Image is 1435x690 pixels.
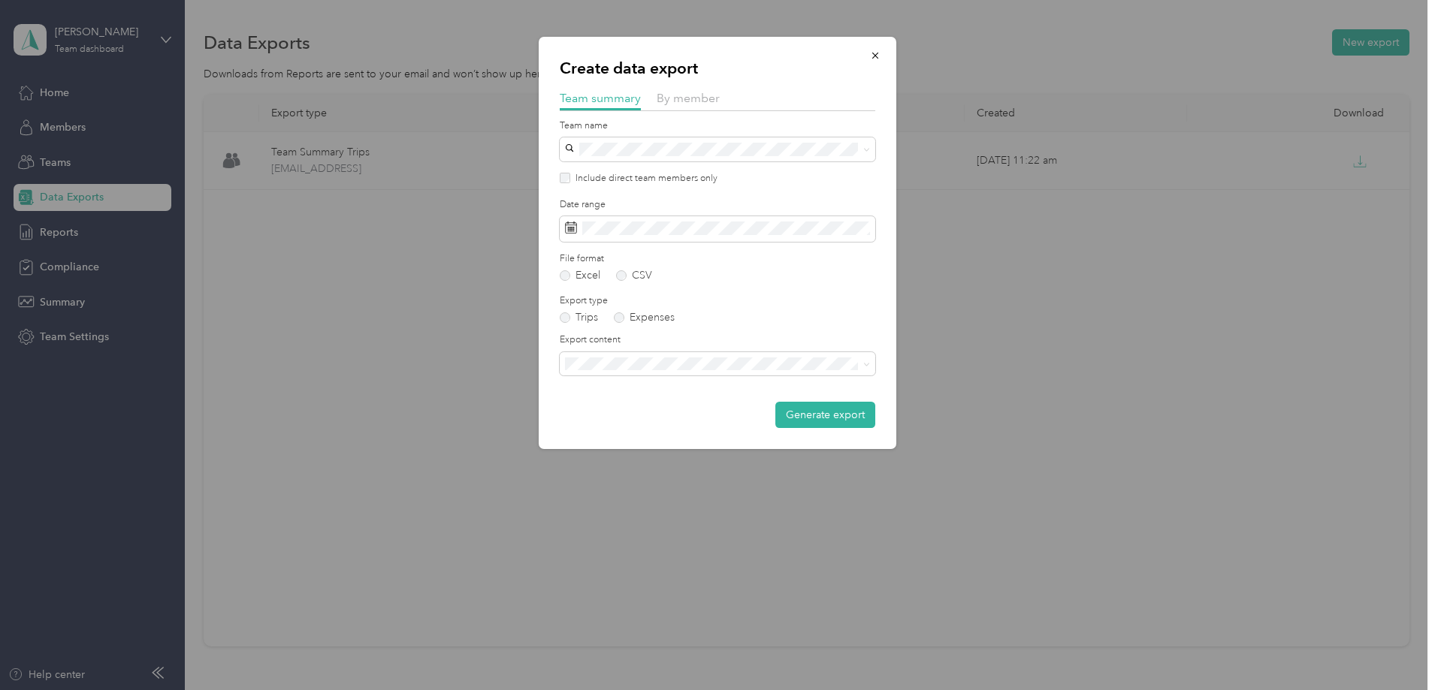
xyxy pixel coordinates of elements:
[560,312,598,323] label: Trips
[560,119,875,133] label: Team name
[560,294,875,308] label: Export type
[657,91,720,105] span: By member
[560,270,600,281] label: Excel
[1351,606,1435,690] iframe: Everlance-gr Chat Button Frame
[614,312,675,323] label: Expenses
[775,402,875,428] button: Generate export
[570,172,717,185] label: Include direct team members only
[560,58,875,79] p: Create data export
[616,270,652,281] label: CSV
[560,198,875,212] label: Date range
[560,252,875,266] label: File format
[560,91,641,105] span: Team summary
[560,333,875,347] label: Export content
